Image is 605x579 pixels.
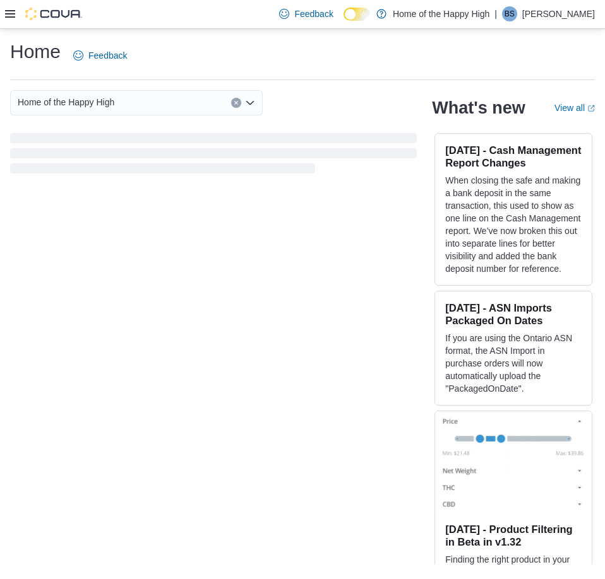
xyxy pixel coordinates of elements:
[18,95,114,110] span: Home of the Happy High
[25,8,82,20] img: Cova
[393,6,489,21] p: Home of the Happy High
[494,6,497,21] p: |
[274,1,338,26] a: Feedback
[231,98,241,108] button: Clear input
[445,523,582,548] h3: [DATE] - Product Filtering in Beta in v1.32
[445,174,582,275] p: When closing the safe and making a bank deposit in the same transaction, this used to show as one...
[10,136,417,176] span: Loading
[445,332,582,395] p: If you are using the Ontario ASN format, the ASN Import in purchase orders will now automatically...
[432,98,525,118] h2: What's new
[344,8,370,21] input: Dark Mode
[502,6,517,21] div: Bilal Samuel-Melville
[10,39,61,64] h1: Home
[294,8,333,20] span: Feedback
[587,105,595,112] svg: External link
[445,301,582,327] h3: [DATE] - ASN Imports Packaged On Dates
[68,43,132,68] a: Feedback
[88,49,127,62] span: Feedback
[554,103,595,113] a: View allExternal link
[522,6,595,21] p: [PERSON_NAME]
[505,6,515,21] span: BS
[445,144,582,169] h3: [DATE] - Cash Management Report Changes
[245,98,255,108] button: Open list of options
